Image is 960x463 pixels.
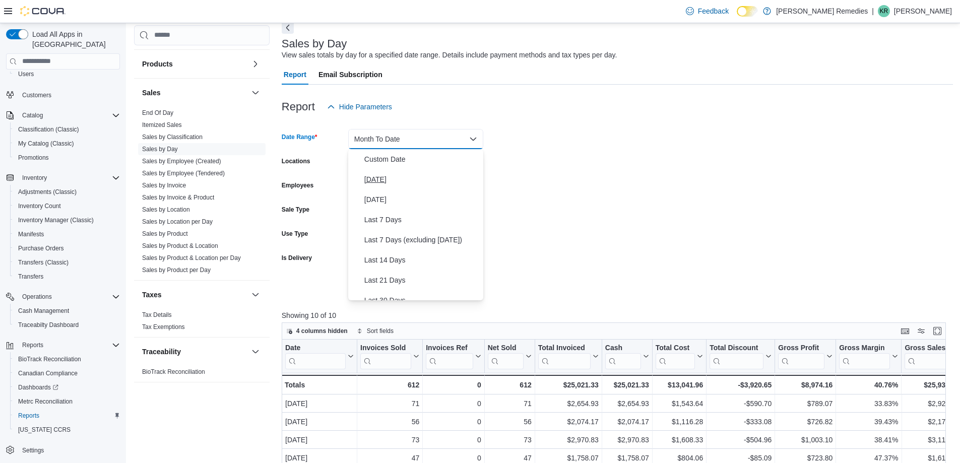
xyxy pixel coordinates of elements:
div: View sales totals by day for a specified date range. Details include payment methods and tax type... [282,50,617,60]
span: Reports [14,410,120,422]
div: -$333.08 [710,416,772,428]
div: $2,176.18 [905,416,959,428]
a: BioTrack Reconciliation [14,353,85,365]
div: [DATE] [285,434,354,446]
div: Date [285,344,346,353]
span: Itemized Sales [142,121,182,129]
div: $8,974.16 [778,379,833,391]
span: Canadian Compliance [14,367,120,379]
button: Reports [10,409,124,423]
button: BioTrack Reconciliation [10,352,124,366]
label: Employees [282,181,313,189]
button: Sort fields [353,325,398,337]
div: $1,116.28 [656,416,703,428]
div: Cash [605,344,641,353]
div: Total Cost [656,344,695,353]
div: Total Discount [710,344,763,353]
span: [DATE] [364,193,479,206]
span: Sales by Day [142,145,178,153]
div: $1,608.33 [656,434,703,446]
div: Total Invoiced [538,344,590,369]
span: Users [18,70,34,78]
span: Reports [18,339,120,351]
div: Date [285,344,346,369]
span: Email Subscription [318,64,382,85]
span: Inventory Manager (Classic) [18,216,94,224]
a: Sales by Day [142,146,178,153]
span: Sales by Product [142,230,188,238]
a: My Catalog (Classic) [14,138,78,150]
div: 38.41% [839,434,898,446]
span: Reports [18,412,39,420]
button: Invoices Sold [360,344,419,369]
div: Gross Sales [905,344,951,369]
span: Tax Exemptions [142,323,185,331]
a: Sales by Invoice [142,182,186,189]
button: Traceability [142,347,247,357]
div: 39.43% [839,416,898,428]
button: Invoices Ref [426,344,481,369]
span: Catalog [22,111,43,119]
div: 612 [360,379,419,391]
button: Classification (Classic) [10,122,124,137]
div: $726.82 [778,416,833,428]
button: Next [282,22,294,34]
a: Purchase Orders [14,242,68,254]
div: 73 [360,434,419,446]
span: Traceabilty Dashboard [14,319,120,331]
button: Transfers (Classic) [10,255,124,270]
div: 73 [488,434,532,446]
a: Itemized Sales [142,121,182,128]
div: -$3,920.65 [710,379,772,391]
div: Invoices Ref [426,344,473,369]
span: Sales by Invoice & Product [142,193,214,202]
button: Products [142,59,247,69]
div: 0 [426,398,481,410]
a: Settings [18,444,48,456]
span: Metrc Reconciliation [18,398,73,406]
span: Adjustments (Classic) [18,188,77,196]
a: Tax Exemptions [142,323,185,330]
button: Promotions [10,151,124,165]
div: -$590.70 [710,398,772,410]
div: Traceability [134,366,270,382]
a: Transfers (Classic) [14,256,73,269]
h3: Report [282,101,315,113]
span: Sales by Product per Day [142,266,211,274]
div: 40.76% [839,379,898,391]
span: Transfers (Classic) [14,256,120,269]
a: Sales by Product [142,230,188,237]
label: Sale Type [282,206,309,214]
a: Users [14,68,38,80]
a: Sales by Product per Day [142,267,211,274]
span: Sales by Product & Location [142,242,218,250]
button: Products [249,58,262,70]
p: Showing 10 of 10 [282,310,953,320]
img: Cova [20,6,66,16]
div: [DATE] [285,398,354,410]
span: Inventory Manager (Classic) [14,214,120,226]
p: [PERSON_NAME] Remedies [776,5,868,17]
span: BioTrack Reconciliation [142,368,205,376]
a: Sales by Product & Location [142,242,218,249]
div: Gross Sales [905,344,951,353]
label: Date Range [282,133,317,141]
button: Sales [249,87,262,99]
span: Feedback [698,6,729,16]
a: [US_STATE] CCRS [14,424,75,436]
div: $25,936.77 [905,379,959,391]
span: Sales by Location [142,206,190,214]
span: My Catalog (Classic) [18,140,74,148]
span: Adjustments (Classic) [14,186,120,198]
button: Month To Date [348,129,483,149]
button: Inventory [2,171,124,185]
a: Transfers [14,271,47,283]
button: Operations [2,290,124,304]
span: Catalog [18,109,120,121]
div: $2,074.17 [605,416,649,428]
span: Last 7 Days [364,214,479,226]
div: $2,074.17 [538,416,599,428]
button: Gross Margin [839,344,898,369]
button: Transfers [10,270,124,284]
div: $1,003.10 [778,434,833,446]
